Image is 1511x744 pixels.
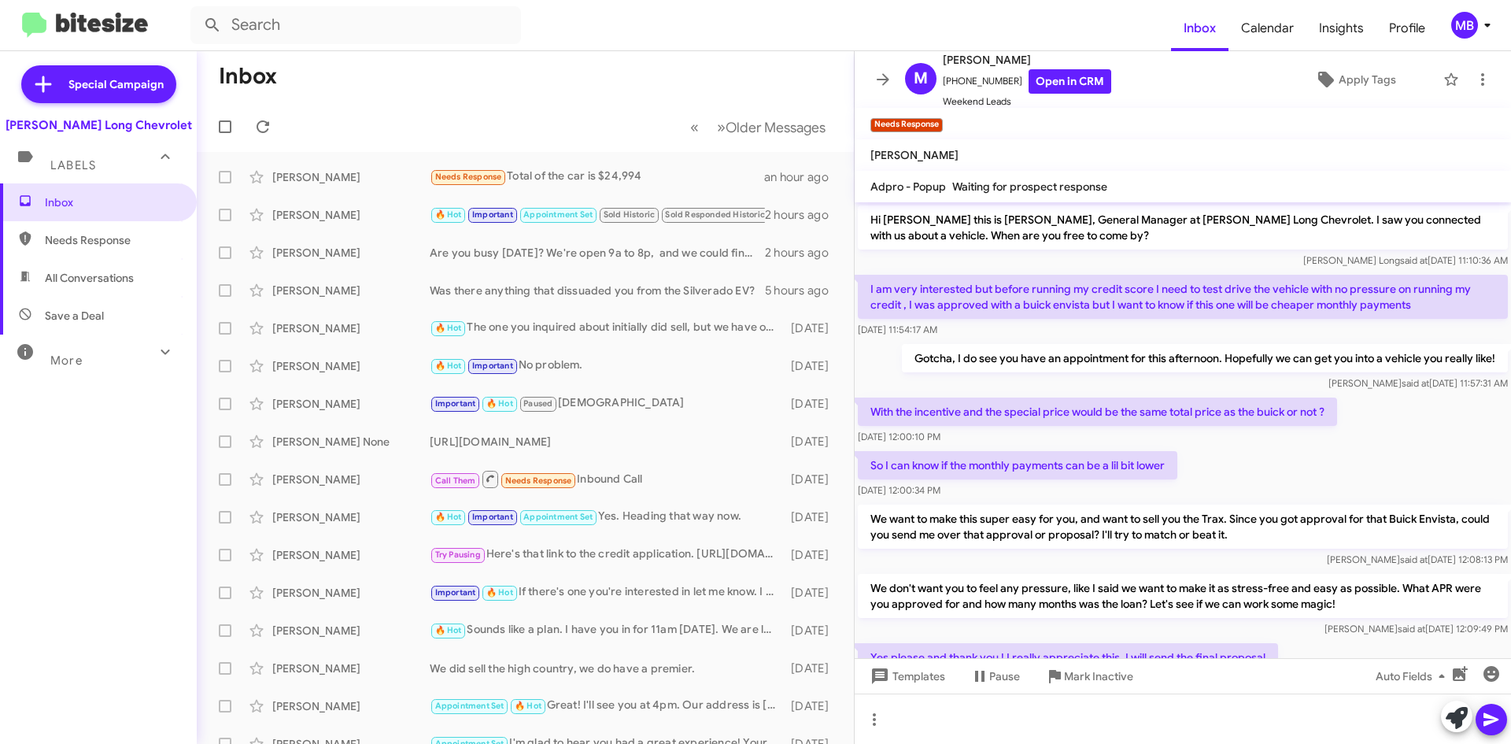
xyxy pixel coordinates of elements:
[765,207,841,223] div: 2 hours ago
[764,169,841,185] div: an hour ago
[1064,662,1133,690] span: Mark Inactive
[430,621,783,639] div: Sounds like a plan. I have you in for 11am [DATE]. We are located at [STREET_ADDRESS]
[486,398,513,409] span: 🔥 Hot
[45,270,134,286] span: All Conversations
[272,661,430,676] div: [PERSON_NAME]
[858,451,1177,479] p: So I can know if the monthly payments can be a lil bit lower
[190,6,521,44] input: Search
[1324,623,1508,635] span: [PERSON_NAME] [DATE] 12:09:49 PM
[435,398,476,409] span: Important
[523,512,593,522] span: Appointment Set
[6,117,192,133] div: [PERSON_NAME] Long Chevrolet
[272,472,430,487] div: [PERSON_NAME]
[435,701,504,711] span: Appointment Set
[858,275,1508,319] p: I am very interested but before running my credit score I need to test drive the vehicle with no ...
[430,697,783,715] div: Great! I'll see you at 4pm. Our address is [STREET_ADDRESS]
[430,283,765,298] div: Was there anything that dissuaded you from the Silverado EV?
[435,625,462,635] span: 🔥 Hot
[472,209,513,220] span: Important
[430,205,765,224] div: [PERSON_NAME] quick reminder of our appointment [DATE][DATE] 3:30 PM. Please reply C to confirm o...
[272,585,430,601] div: [PERSON_NAME]
[272,283,430,298] div: [PERSON_NAME]
[1451,12,1478,39] div: MB
[430,546,783,564] div: Here's that link to the credit application. [URL][DOMAIN_NAME]
[272,434,430,450] div: [PERSON_NAME] None
[783,396,841,412] div: [DATE]
[783,623,841,639] div: [DATE]
[68,76,164,92] span: Special Campaign
[858,574,1508,618] p: We don't want you to feel any pressure, like I said we want to make it as stress-free and easy as...
[989,662,1020,690] span: Pause
[1306,6,1376,51] span: Insights
[952,180,1107,194] span: Waiting for prospect response
[523,398,552,409] span: Paused
[726,119,826,136] span: Older Messages
[1398,623,1425,635] span: said at
[430,319,783,337] div: The one you inquired about initially did sell, but we have other options, so here's more info: [U...
[1228,6,1306,51] a: Calendar
[914,66,928,91] span: M
[870,118,943,132] small: Needs Response
[765,283,841,298] div: 5 hours ago
[472,512,513,522] span: Important
[665,209,765,220] span: Sold Responded Historic
[430,434,783,450] div: [URL][DOMAIN_NAME]
[604,209,656,220] span: Sold Historic
[870,180,946,194] span: Adpro - Popup
[783,358,841,374] div: [DATE]
[272,245,430,261] div: [PERSON_NAME]
[50,158,96,172] span: Labels
[858,505,1508,549] p: We want to make this super easy for you, and want to sell you the Trax. Since you got approval fo...
[1339,65,1396,94] span: Apply Tags
[435,172,502,182] span: Needs Response
[430,168,764,186] div: Total of the car is $24,994
[1171,6,1228,51] a: Inbox
[717,117,726,137] span: »
[783,509,841,525] div: [DATE]
[505,476,572,486] span: Needs Response
[1376,6,1438,51] span: Profile
[682,111,835,143] nav: Page navigation example
[783,547,841,563] div: [DATE]
[1402,377,1429,389] span: said at
[1363,662,1464,690] button: Auto Fields
[1400,553,1428,565] span: said at
[45,232,179,248] span: Needs Response
[943,50,1111,69] span: [PERSON_NAME]
[783,698,841,714] div: [DATE]
[435,323,462,333] span: 🔥 Hot
[943,69,1111,94] span: [PHONE_NUMBER]
[1029,69,1111,94] a: Open in CRM
[272,396,430,412] div: [PERSON_NAME]
[783,434,841,450] div: [DATE]
[272,698,430,714] div: [PERSON_NAME]
[858,431,940,442] span: [DATE] 12:00:10 PM
[45,194,179,210] span: Inbox
[435,550,481,560] span: Try Pausing
[430,583,783,601] div: If there's one you're interested in let me know. I have quite a lot of inventory. The easiest thi...
[855,662,958,690] button: Templates
[272,623,430,639] div: [PERSON_NAME]
[50,353,83,368] span: More
[486,587,513,598] span: 🔥 Hot
[783,320,841,336] div: [DATE]
[690,117,699,137] span: «
[430,661,783,676] div: We did sell the high country, we do have a premier.
[858,398,1337,426] p: With the incentive and the special price would be the same total price as the buick or not ?
[435,476,476,486] span: Call Them
[272,547,430,563] div: [PERSON_NAME]
[765,245,841,261] div: 2 hours ago
[783,585,841,601] div: [DATE]
[272,509,430,525] div: [PERSON_NAME]
[858,324,937,335] span: [DATE] 11:54:17 AM
[783,472,841,487] div: [DATE]
[45,308,104,324] span: Save a Deal
[858,484,940,496] span: [DATE] 12:00:34 PM
[707,111,835,143] button: Next
[858,205,1508,250] p: Hi [PERSON_NAME] this is [PERSON_NAME], General Manager at [PERSON_NAME] Long Chevrolet. I saw yo...
[435,361,462,371] span: 🔥 Hot
[430,394,783,413] div: [DEMOGRAPHIC_DATA]
[435,209,462,220] span: 🔥 Hot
